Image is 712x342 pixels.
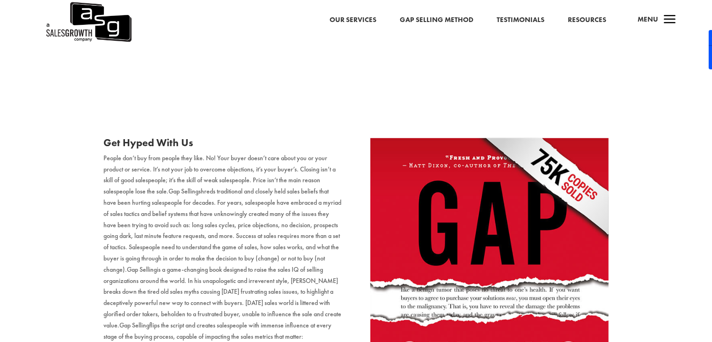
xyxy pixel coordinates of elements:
span: a [661,11,679,30]
span: Gap Selling [127,265,157,274]
a: Resources [568,14,606,26]
span: Gap Selling [169,187,198,195]
a: Gap Selling Method [400,14,473,26]
a: Testimonials [497,14,544,26]
span: Gap Selling [119,321,149,329]
a: Our Services [330,14,376,26]
h3: Get Hyped With Us [103,138,342,153]
span: Menu [638,15,658,24]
